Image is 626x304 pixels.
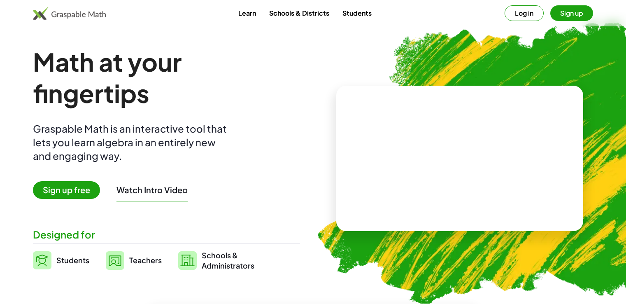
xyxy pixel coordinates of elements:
[33,251,51,269] img: svg%3e
[263,5,336,21] a: Schools & Districts
[106,251,124,270] img: svg%3e
[33,122,230,163] div: Graspable Math is an interactive tool that lets you learn algebra in an entirely new and engaging...
[116,185,188,195] button: Watch Intro Video
[56,255,89,265] span: Students
[550,5,593,21] button: Sign up
[202,250,254,271] span: Schools & Administrators
[178,250,254,271] a: Schools &Administrators
[129,255,162,265] span: Teachers
[33,250,89,271] a: Students
[178,251,197,270] img: svg%3e
[33,181,100,199] span: Sign up free
[505,5,544,21] button: Log in
[33,46,295,109] h1: Math at your fingertips
[336,5,378,21] a: Students
[33,228,300,241] div: Designed for
[232,5,263,21] a: Learn
[106,250,162,271] a: Teachers
[398,128,521,189] video: What is this? This is dynamic math notation. Dynamic math notation plays a central role in how Gr...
